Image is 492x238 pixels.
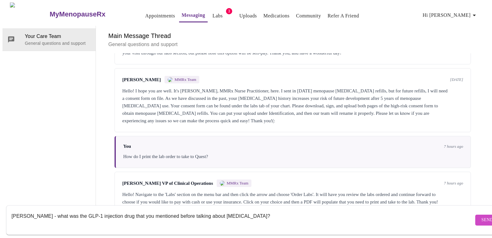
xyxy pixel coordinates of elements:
[108,41,477,48] p: General questions and support
[226,8,232,14] span: 3
[444,144,463,149] span: 7 hours ago
[143,10,178,22] button: Appointments
[423,11,478,20] span: Hi [PERSON_NAME]
[174,77,196,82] span: MMRx Team
[325,10,362,22] button: Refer a Friend
[123,153,463,160] div: How do I print the lab order to take to Quest?
[50,10,106,18] h3: MyMenopauseRx
[227,181,248,186] span: MMRx Team
[420,9,481,21] button: Hi [PERSON_NAME]
[208,10,228,22] button: Labs
[25,33,91,40] span: Your Care Team
[239,12,257,20] a: Uploads
[296,12,321,20] a: Community
[122,87,463,124] div: Hello! I hope you are well. It's [PERSON_NAME], MMRx Nurse Practitioner, here. I sent in [DATE] m...
[261,10,292,22] button: Medications
[122,77,161,82] span: [PERSON_NAME]
[122,181,213,186] span: [PERSON_NAME] VP of Clinical Operations
[2,28,96,51] div: Your Care TeamGeneral questions and support
[122,191,463,206] div: Hello! Navigate to the 'Labs' section on the menu bar and then click the arrow and choose 'Order ...
[444,181,463,186] span: 7 hours ago
[123,144,131,149] span: You
[49,3,130,25] a: MyMenopauseRx
[11,210,474,230] textarea: Send a message about your appointment
[145,12,175,20] a: Appointments
[182,11,205,20] a: Messaging
[450,77,463,82] span: [DATE]
[25,40,91,46] p: General questions and support
[264,12,290,20] a: Medications
[108,31,477,41] h6: Main Message Thread
[294,10,324,22] button: Community
[220,181,225,186] img: MMRX
[237,10,260,22] button: Uploads
[213,12,223,20] a: Labs
[10,2,49,26] img: MyMenopauseRx Logo
[168,77,173,82] img: MMRX
[179,9,208,22] button: Messaging
[327,12,359,20] a: Refer a Friend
